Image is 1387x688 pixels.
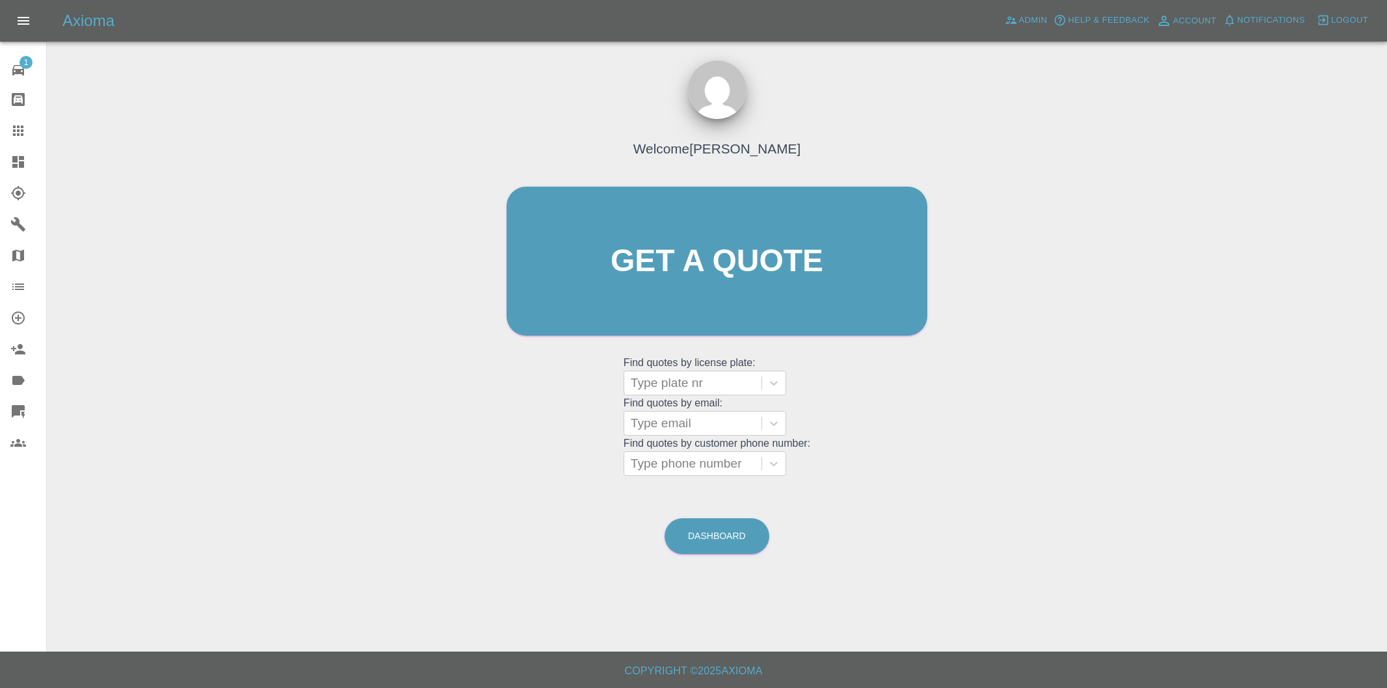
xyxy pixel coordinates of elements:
[633,139,800,159] h4: Welcome [PERSON_NAME]
[1001,10,1051,31] a: Admin
[688,60,746,119] img: ...
[1220,10,1308,31] button: Notifications
[624,397,810,436] grid: Find quotes by email:
[624,357,810,395] grid: Find quotes by license plate:
[1068,13,1149,28] span: Help & Feedback
[10,662,1377,680] h6: Copyright © 2025 Axioma
[1331,13,1368,28] span: Logout
[1153,10,1220,31] a: Account
[665,518,769,554] a: Dashboard
[1173,14,1217,29] span: Account
[8,5,39,36] button: Open drawer
[1050,10,1152,31] button: Help & Feedback
[1314,10,1371,31] button: Logout
[62,10,114,31] h5: Axioma
[1237,13,1305,28] span: Notifications
[507,187,927,336] a: Get a quote
[1019,13,1048,28] span: Admin
[624,438,810,476] grid: Find quotes by customer phone number:
[20,56,33,69] span: 1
